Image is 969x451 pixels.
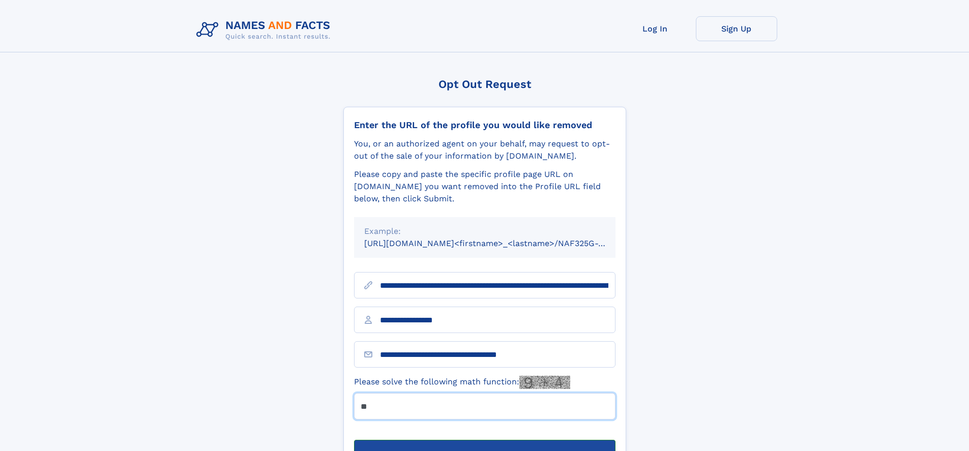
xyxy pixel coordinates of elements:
[364,238,635,248] small: [URL][DOMAIN_NAME]<firstname>_<lastname>/NAF325G-xxxxxxxx
[343,78,626,91] div: Opt Out Request
[354,138,615,162] div: You, or an authorized agent on your behalf, may request to opt-out of the sale of your informatio...
[354,119,615,131] div: Enter the URL of the profile you would like removed
[696,16,777,41] a: Sign Up
[354,376,570,389] label: Please solve the following math function:
[354,168,615,205] div: Please copy and paste the specific profile page URL on [DOMAIN_NAME] you want removed into the Pr...
[364,225,605,237] div: Example:
[614,16,696,41] a: Log In
[192,16,339,44] img: Logo Names and Facts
